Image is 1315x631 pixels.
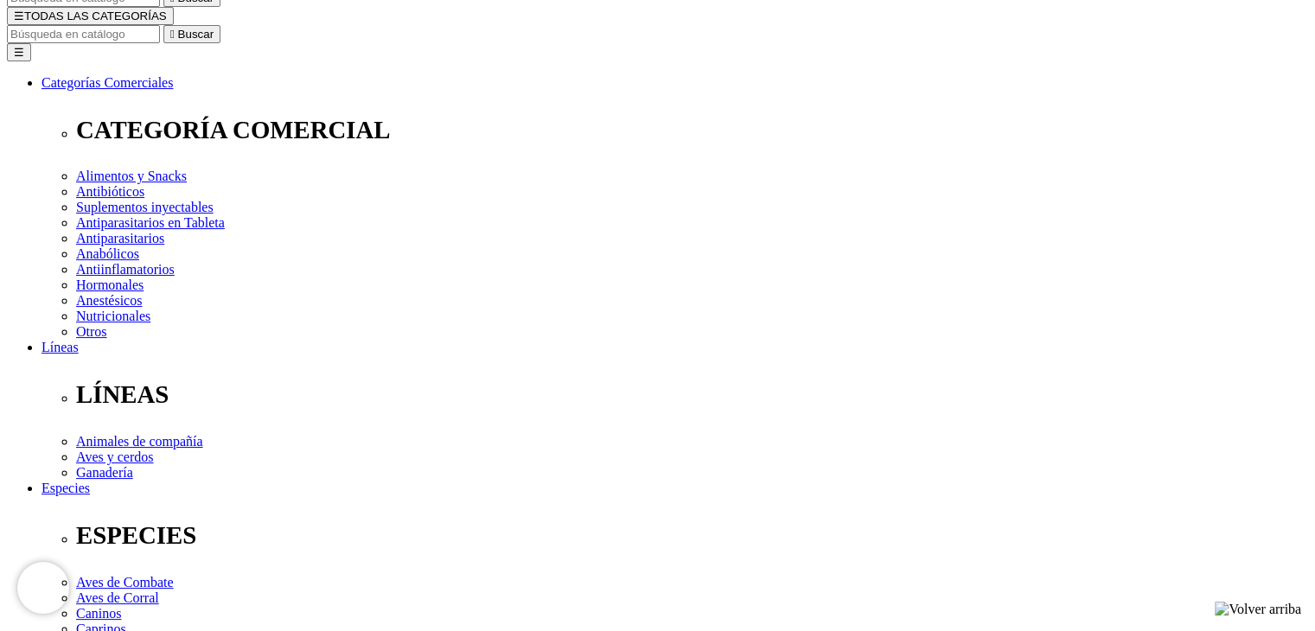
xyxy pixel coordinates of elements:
[178,28,214,41] span: Buscar
[76,215,225,230] a: Antiparasitarios en Tableta
[76,169,187,183] a: Alimentos y Snacks
[76,324,107,339] a: Otros
[76,465,133,480] a: Ganadería
[76,575,174,590] a: Aves de Combate
[76,262,175,277] a: Antiinflamatorios
[41,481,90,495] a: Especies
[1215,602,1301,617] img: Volver arriba
[76,521,1308,550] p: ESPECIES
[76,434,203,449] a: Animales de compañía
[76,116,1308,144] p: CATEGORÍA COMERCIAL
[76,184,144,199] a: Antibióticos
[76,246,139,261] a: Anabólicos
[76,309,150,323] a: Nutricionales
[76,449,153,464] a: Aves y cerdos
[7,7,174,25] button: ☰TODAS LAS CATEGORÍAS
[41,340,79,354] a: Líneas
[76,293,142,308] a: Anestésicos
[76,590,159,605] a: Aves de Corral
[7,43,31,61] button: ☰
[170,28,175,41] i: 
[76,606,121,621] a: Caninos
[14,10,24,22] span: ☰
[163,25,220,43] button:  Buscar
[17,562,69,614] iframe: Brevo live chat
[7,25,160,43] input: Buscar
[76,380,1308,409] p: LÍNEAS
[41,75,173,90] a: Categorías Comerciales
[76,231,164,245] a: Antiparasitarios
[76,277,144,292] a: Hormonales
[76,200,214,214] a: Suplementos inyectables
